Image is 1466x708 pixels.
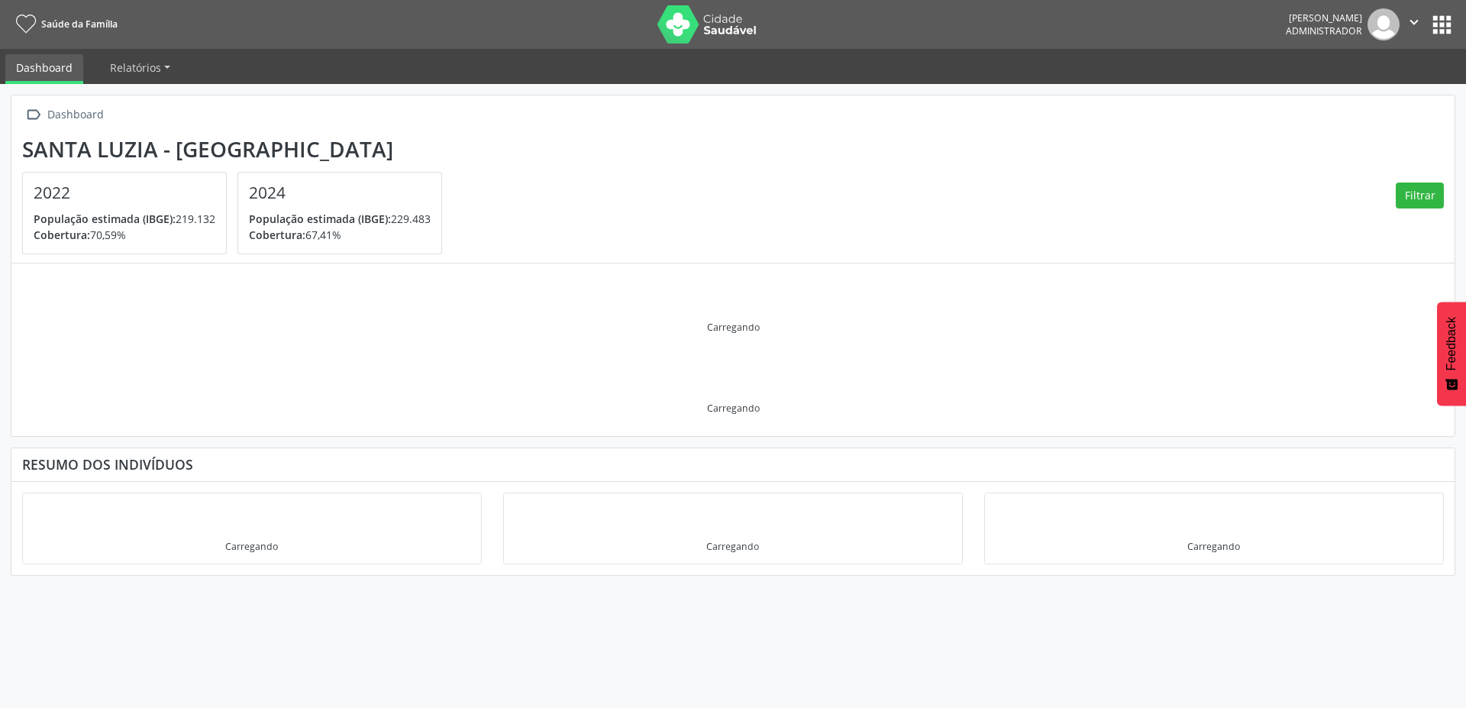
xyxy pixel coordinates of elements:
[249,211,431,227] p: 229.483
[707,402,760,415] div: Carregando
[44,104,106,126] div: Dashboard
[34,227,215,243] p: 70,59%
[249,183,431,202] h4: 2024
[1286,24,1362,37] span: Administrador
[249,227,431,243] p: 67,41%
[22,137,453,162] div: Santa Luzia - [GEOGRAPHIC_DATA]
[11,11,118,37] a: Saúde da Família
[41,18,118,31] span: Saúde da Família
[1368,8,1400,40] img: img
[34,183,215,202] h4: 2022
[1286,11,1362,24] div: [PERSON_NAME]
[1187,540,1240,553] div: Carregando
[1406,14,1422,31] i: 
[1445,317,1458,370] span: Feedback
[1400,8,1429,40] button: 
[34,228,90,242] span: Cobertura:
[110,60,161,75] span: Relatórios
[22,104,44,126] i: 
[1429,11,1455,38] button: apps
[1437,302,1466,406] button: Feedback - Mostrar pesquisa
[5,54,83,84] a: Dashboard
[1396,183,1444,209] button: Filtrar
[225,540,278,553] div: Carregando
[22,456,1444,473] div: Resumo dos indivíduos
[34,212,176,226] span: População estimada (IBGE):
[249,212,391,226] span: População estimada (IBGE):
[22,104,106,126] a:  Dashboard
[707,321,760,334] div: Carregando
[99,54,181,81] a: Relatórios
[706,540,759,553] div: Carregando
[34,211,215,227] p: 219.132
[249,228,305,242] span: Cobertura:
